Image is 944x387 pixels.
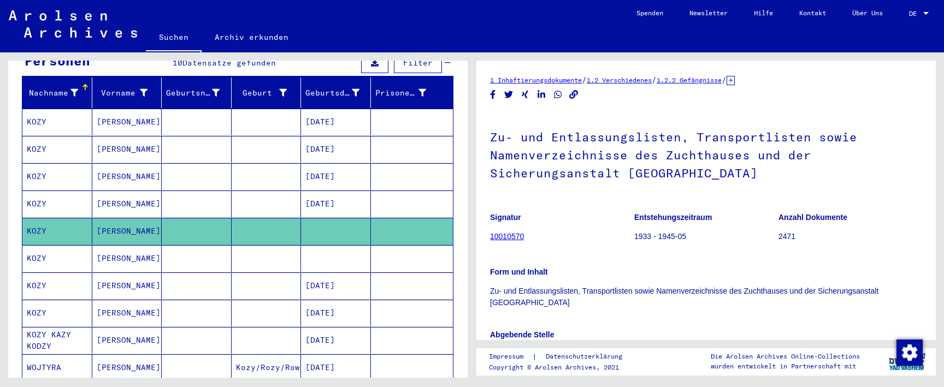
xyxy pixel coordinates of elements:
button: Copy link [568,88,580,102]
span: / [652,75,657,85]
mat-cell: KOZY [22,300,92,326]
img: yv_logo.png [887,348,928,375]
span: 10 [173,58,182,68]
mat-cell: [PERSON_NAME] [92,218,162,245]
mat-cell: KOZY [22,190,92,217]
a: 1.2.2 Gefängnisse [657,76,722,84]
mat-header-cell: Geburtsdatum [301,78,371,108]
mat-cell: WOJTYRA [22,354,92,381]
button: Share on Twitter [503,88,515,102]
div: Geburtsdatum [305,84,373,102]
span: Datensätze gefunden [182,58,276,68]
div: Geburt‏ [236,84,301,102]
a: 1 Inhaftierungsdokumente [490,76,582,84]
button: Share on WhatsApp [552,88,564,102]
mat-header-cell: Geburtsname [162,78,232,108]
mat-cell: [DATE] [301,109,371,135]
mat-cell: [PERSON_NAME] [92,300,162,326]
p: Zu- und Entlassungslisten, Transportlisten sowie Namenverzeichnisse des Zuchthauses und der Siche... [490,285,922,308]
p: Die Arolsen Archives Online-Collections [711,352,860,361]
p: Copyright © Arolsen Archives, 2021 [489,362,635,372]
mat-header-cell: Nachname [22,78,92,108]
mat-cell: [DATE] [301,272,371,299]
mat-cell: [PERSON_NAME] [92,163,162,190]
div: | [489,351,635,362]
mat-cell: [DATE] [301,163,371,190]
mat-header-cell: Vorname [92,78,162,108]
mat-cell: [PERSON_NAME] [92,136,162,163]
mat-cell: KOZY [22,136,92,163]
mat-cell: [DATE] [301,327,371,354]
button: Share on LinkedIn [536,88,547,102]
div: Geburtsdatum [305,87,359,99]
mat-cell: [PERSON_NAME] [92,272,162,299]
mat-cell: [PERSON_NAME] [92,354,162,381]
button: Filter [394,52,442,73]
div: Geburtsname [166,87,220,99]
mat-cell: KOZY [22,163,92,190]
mat-header-cell: Prisoner # [371,78,453,108]
b: Form und Inhalt [490,267,548,276]
h1: Zu- und Entlassungslisten, Transportlisten sowie Namenverzeichnisse des Zuchthauses und der Siche... [490,112,922,196]
mat-cell: [DATE] [301,354,371,381]
a: 1.2 Verschiedenes [587,76,652,84]
mat-cell: KOZY [22,272,92,299]
mat-cell: KOZY [22,109,92,135]
mat-header-cell: Geburt‏ [232,78,302,108]
div: Geburtsname [166,84,233,102]
div: Personen [25,51,90,70]
button: Share on Xing [520,88,531,102]
mat-cell: [PERSON_NAME] [92,327,162,354]
img: Zustimmung ändern [896,340,923,366]
mat-cell: [PERSON_NAME] [92,190,162,217]
mat-cell: [DATE] [301,136,371,163]
div: Vorname [97,87,148,99]
span: DE [909,10,921,17]
b: Signatur [490,213,521,222]
mat-cell: KOZY [22,218,92,245]
div: Vorname [97,84,162,102]
mat-cell: Kozy/Rozy/Rowy/Sieradz [232,354,302,381]
a: Archiv erkunden [202,24,302,50]
mat-cell: [DATE] [301,300,371,326]
mat-cell: KOZY [22,245,92,272]
mat-cell: [PERSON_NAME] [92,109,162,135]
button: Share on Facebook [487,88,499,102]
mat-cell: [PERSON_NAME] [92,245,162,272]
b: Abgebende Stelle [490,330,554,339]
div: Prisoner # [375,84,440,102]
a: 10010570 [490,232,524,241]
img: Arolsen_neg.svg [9,10,137,38]
a: Impressum [489,351,532,362]
b: Entstehungszeitraum [634,213,712,222]
b: Anzahl Dokumente [778,213,847,222]
div: Nachname [27,84,92,102]
p: 1933 - 1945-05 [634,231,778,242]
mat-cell: [DATE] [301,190,371,217]
p: 2471 [778,231,922,242]
span: / [582,75,587,85]
span: / [722,75,727,85]
div: Nachname [27,87,78,99]
div: Prisoner # [375,87,427,99]
a: Suchen [146,24,202,52]
mat-cell: KOZY KAZY KODZY [22,327,92,354]
a: Datenschutzerklärung [537,351,635,362]
span: Filter [403,58,433,68]
div: Geburt‏ [236,87,287,99]
p: wurden entwickelt in Partnerschaft mit [711,361,860,371]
